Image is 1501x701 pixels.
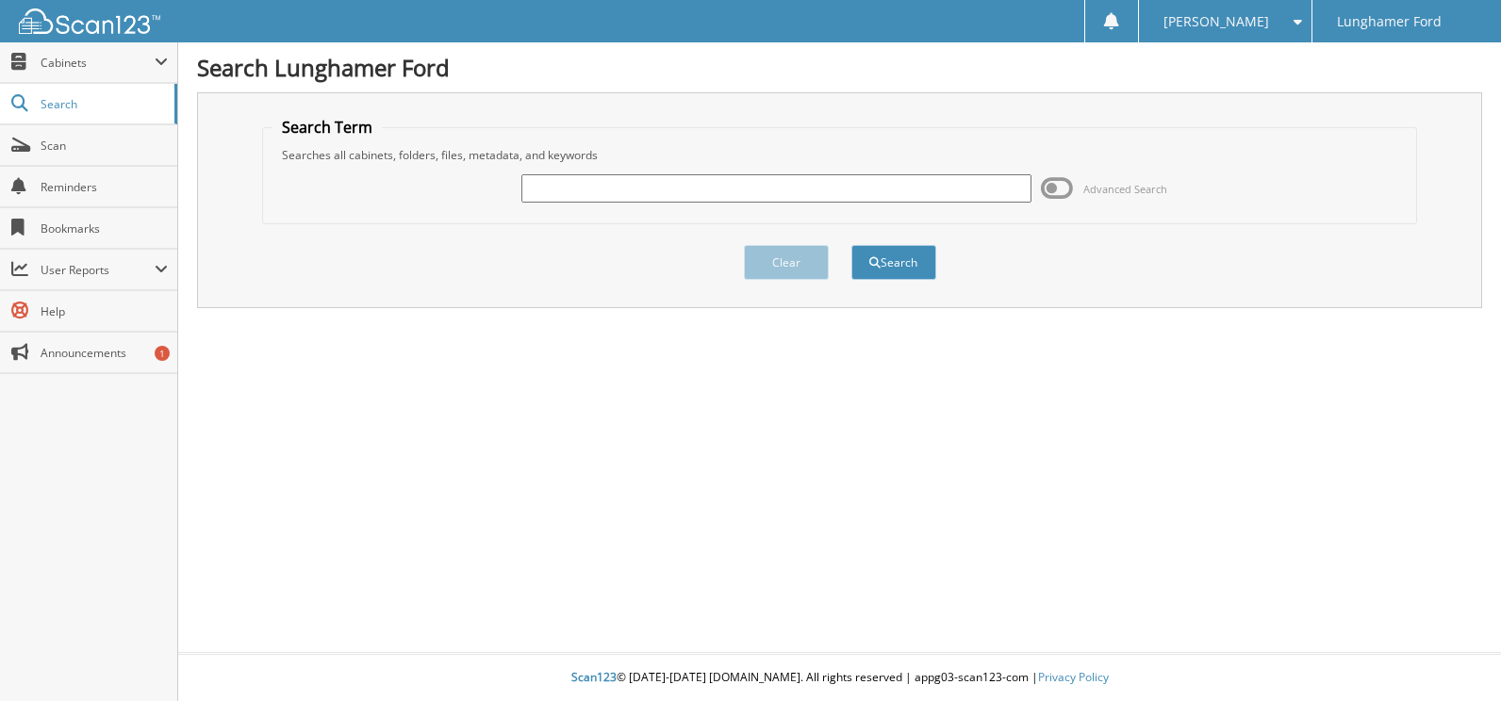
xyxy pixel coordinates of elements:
div: Searches all cabinets, folders, files, metadata, and keywords [272,147,1407,163]
legend: Search Term [272,117,382,138]
button: Clear [744,245,829,280]
span: Scan123 [571,669,617,685]
span: Reminders [41,179,168,195]
span: Help [41,303,168,319]
span: Scan [41,138,168,154]
a: Privacy Policy [1038,669,1109,685]
img: scan123-logo-white.svg [19,8,160,34]
span: Advanced Search [1083,182,1167,196]
span: Bookmarks [41,220,168,236]
span: Cabinets [41,55,155,71]
div: 1 [155,346,170,361]
span: User Reports [41,262,155,278]
span: Announcements [41,345,168,361]
span: Lunghamer Ford [1337,16,1442,27]
div: © [DATE]-[DATE] [DOMAIN_NAME]. All rights reserved | appg03-scan123-com | [178,655,1501,701]
span: Search [41,96,165,112]
span: [PERSON_NAME] [1163,16,1269,27]
button: Search [851,245,936,280]
h1: Search Lunghamer Ford [197,52,1482,83]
